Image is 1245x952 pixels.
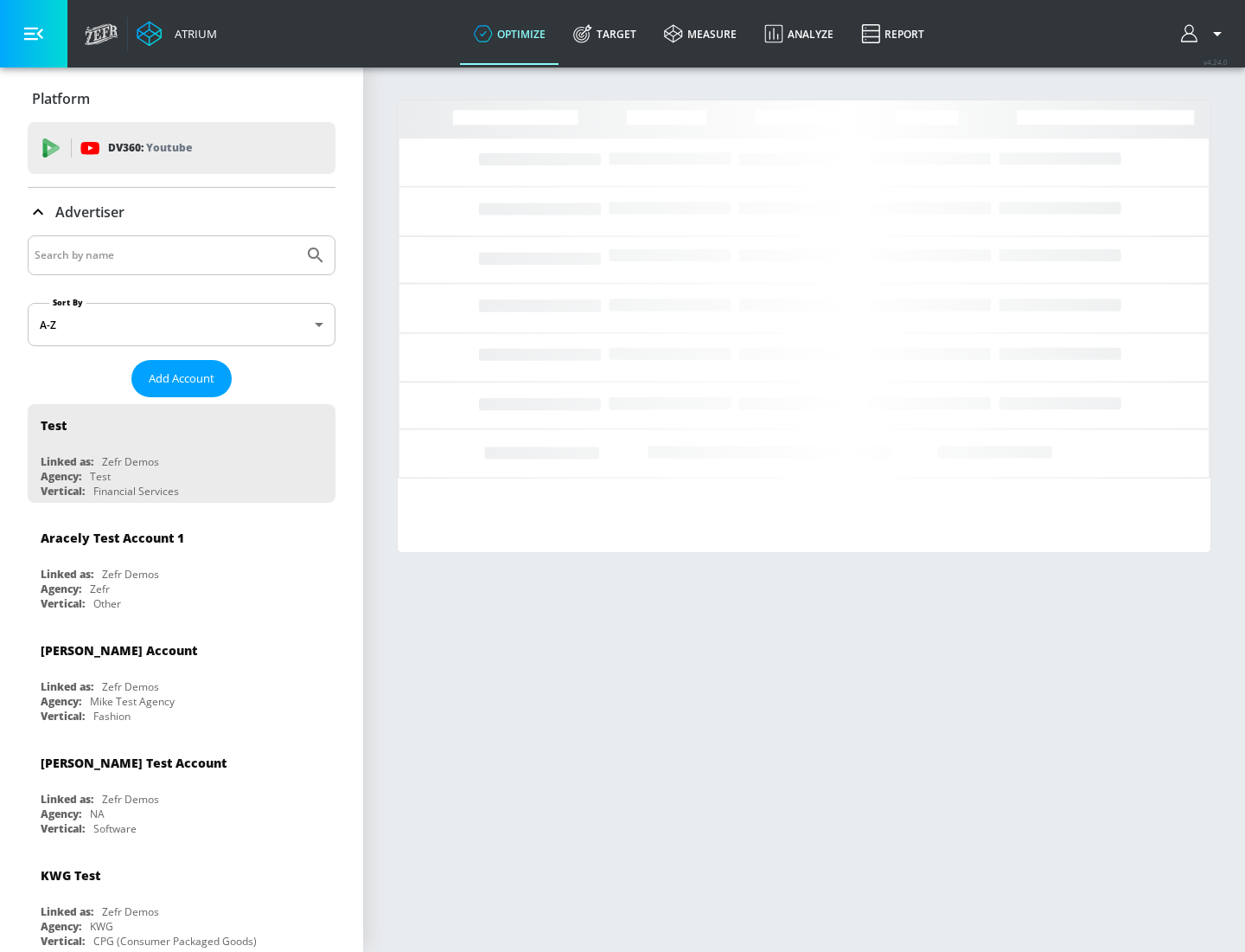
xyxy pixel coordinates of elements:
[28,742,335,840] div: [PERSON_NAME] Test AccountLinked as:Zefr DemosAgency:NAVertical:Software
[28,74,335,123] div: Platform
[49,297,86,308] label: Sort By
[102,904,159,919] div: Zefr Demos
[41,821,85,836] div: Vertical:
[168,26,217,42] div: Atrium
[93,934,257,949] div: CPG (Consumer Packaged Goods)
[650,3,750,65] a: measure
[131,360,232,397] button: Add Account
[460,3,559,65] a: optimize
[41,807,81,821] div: Agency:
[847,3,938,65] a: Report
[28,404,335,503] div: TestLinked as:Zefr DemosAgency:TestVertical:Financial Services
[41,469,81,484] div: Agency:
[559,3,650,65] a: Target
[41,454,93,469] div: Linked as:
[108,138,192,158] p: DV360:
[90,469,111,484] div: Test
[41,792,93,807] div: Linked as:
[28,188,335,236] div: Advertiser
[41,642,197,659] div: [PERSON_NAME] Account
[41,934,85,949] div: Vertical:
[41,417,67,434] div: Test
[93,709,131,724] div: Fashion
[93,821,137,836] div: Software
[41,919,81,934] div: Agency:
[28,629,335,728] div: [PERSON_NAME] AccountLinked as:Zefr DemosAgency:Mike Test AgencyVertical:Fashion
[41,679,93,694] div: Linked as:
[55,203,124,222] p: Advertiser
[90,582,110,596] div: Zefr
[1203,57,1228,67] span: v 4.24.0
[41,596,85,611] div: Vertical:
[41,867,100,884] div: KWG Test
[90,694,175,709] div: Mike Test Agency
[28,122,335,174] div: DV360: Youtube
[41,582,81,596] div: Agency:
[102,454,159,469] div: Zefr Demos
[28,517,335,615] div: Aracely Test Account 1Linked as:Zefr DemosAgency:ZefrVertical:Other
[41,709,85,724] div: Vertical:
[41,904,93,919] div: Linked as:
[102,567,159,582] div: Zefr Demos
[93,484,179,499] div: Financial Services
[750,3,847,65] a: Analyze
[102,679,159,694] div: Zefr Demos
[41,484,85,499] div: Vertical:
[146,138,192,157] p: Youtube
[32,89,90,108] p: Platform
[90,919,113,934] div: KWG
[137,21,217,47] a: Atrium
[41,755,227,771] div: [PERSON_NAME] Test Account
[28,303,335,346] div: A-Z
[41,694,81,709] div: Agency:
[102,792,159,807] div: Zefr Demos
[149,369,214,389] span: Add Account
[41,567,93,582] div: Linked as:
[93,596,121,611] div: Other
[41,530,184,546] div: Aracely Test Account 1
[35,244,297,267] input: Search by name
[90,807,105,821] div: NA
